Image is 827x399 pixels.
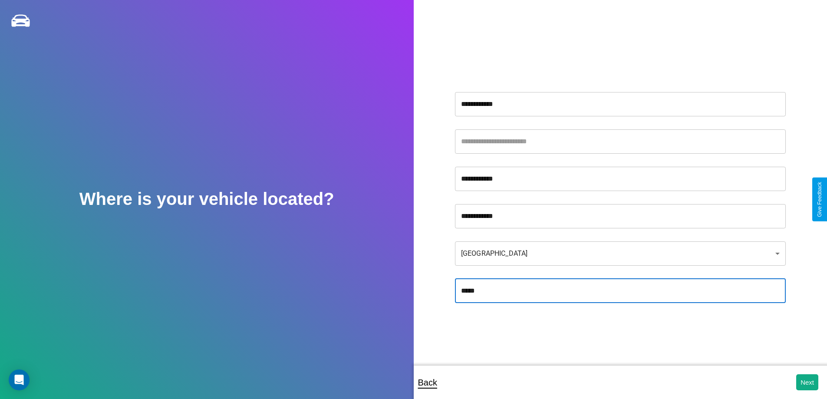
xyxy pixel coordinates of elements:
[79,189,334,209] h2: Where is your vehicle located?
[455,241,786,266] div: [GEOGRAPHIC_DATA]
[418,375,437,390] p: Back
[9,369,30,390] div: Open Intercom Messenger
[796,374,818,390] button: Next
[817,182,823,217] div: Give Feedback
